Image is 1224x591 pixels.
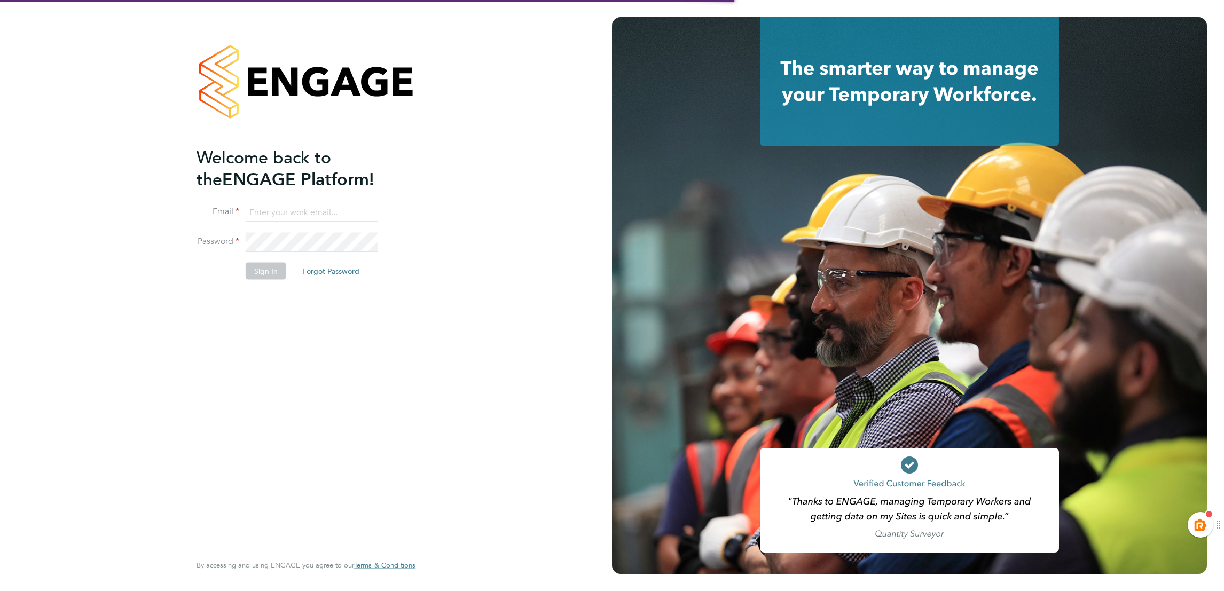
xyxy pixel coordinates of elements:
button: Sign In [246,263,286,280]
a: Terms & Conditions [354,561,415,570]
input: Enter your work email... [246,203,378,222]
h2: ENGAGE Platform! [197,146,405,190]
label: Password [197,236,239,247]
span: Welcome back to the [197,147,331,190]
button: Forgot Password [294,263,368,280]
label: Email [197,206,239,217]
span: By accessing and using ENGAGE you agree to our [197,561,415,570]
